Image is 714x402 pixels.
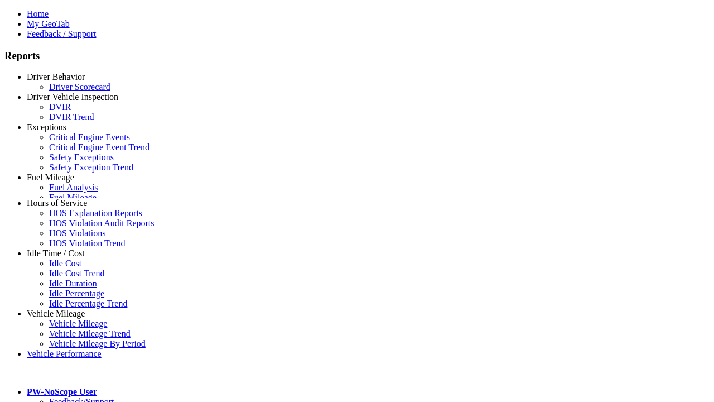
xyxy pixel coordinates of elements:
[49,102,71,112] a: DVIR
[27,72,85,82] a: Driver Behavior
[49,82,110,92] a: Driver Scorecard
[27,349,102,358] a: Vehicle Performance
[49,132,130,142] a: Critical Engine Events
[49,208,142,218] a: HOS Explanation Reports
[49,183,98,192] a: Fuel Analysis
[49,319,107,328] a: Vehicle Mileage
[27,19,70,28] a: My GeoTab
[49,238,126,248] a: HOS Violation Trend
[49,329,131,338] a: Vehicle Mileage Trend
[49,152,114,162] a: Safety Exceptions
[27,122,66,132] a: Exceptions
[27,9,49,18] a: Home
[49,259,81,268] a: Idle Cost
[27,248,85,258] a: Idle Time / Cost
[49,299,127,308] a: Idle Percentage Trend
[49,339,146,348] a: Vehicle Mileage By Period
[27,173,74,182] a: Fuel Mileage
[49,112,94,122] a: DVIR Trend
[49,269,105,278] a: Idle Cost Trend
[49,228,105,238] a: HOS Violations
[49,142,149,152] a: Critical Engine Event Trend
[27,29,96,39] a: Feedback / Support
[27,198,87,208] a: Hours of Service
[49,289,104,298] a: Idle Percentage
[27,387,97,396] a: PW-NoScope User
[49,193,97,202] a: Fuel Mileage
[27,92,118,102] a: Driver Vehicle Inspection
[49,162,133,172] a: Safety Exception Trend
[49,218,155,228] a: HOS Violation Audit Reports
[27,309,85,318] a: Vehicle Mileage
[4,50,710,62] h3: Reports
[49,279,97,288] a: Idle Duration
